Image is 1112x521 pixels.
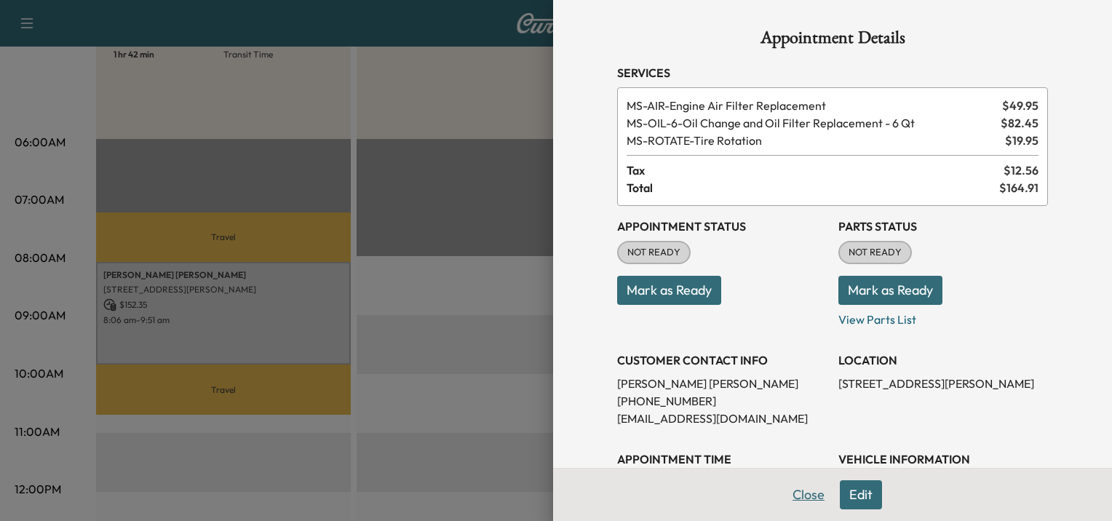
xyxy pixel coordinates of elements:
p: [PERSON_NAME] [PERSON_NAME] [617,375,827,392]
h3: Appointment Status [617,218,827,235]
span: Engine Air Filter Replacement [627,97,996,114]
p: View Parts List [838,305,1048,328]
span: Oil Change and Oil Filter Replacement - 6 Qt [627,114,995,132]
h3: VEHICLE INFORMATION [838,450,1048,468]
button: Mark as Ready [617,276,721,305]
button: Close [783,480,834,509]
h3: Parts Status [838,218,1048,235]
h3: Services [617,64,1048,81]
span: Tax [627,162,1004,179]
span: NOT READY [840,245,910,260]
p: [EMAIL_ADDRESS][DOMAIN_NAME] [617,410,827,427]
span: NOT READY [619,245,689,260]
span: $ 19.95 [1005,132,1038,149]
h3: APPOINTMENT TIME [617,450,827,468]
span: Total [627,179,999,196]
span: $ 82.45 [1001,114,1038,132]
h3: CUSTOMER CONTACT INFO [617,351,827,369]
p: [PHONE_NUMBER] [617,392,827,410]
p: [STREET_ADDRESS][PERSON_NAME] [838,375,1048,392]
span: Tire Rotation [627,132,999,149]
span: $ 12.56 [1004,162,1038,179]
span: $ 164.91 [999,179,1038,196]
h1: Appointment Details [617,29,1048,52]
button: Mark as Ready [838,276,942,305]
button: Edit [840,480,882,509]
span: $ 49.95 [1002,97,1038,114]
h3: LOCATION [838,351,1048,369]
